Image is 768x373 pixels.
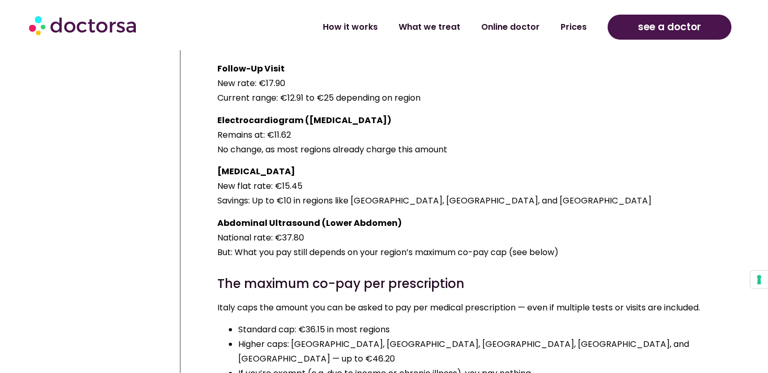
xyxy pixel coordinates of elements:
button: Your consent preferences for tracking technologies [750,271,768,288]
a: see a doctor [608,15,731,40]
a: What we treat [388,15,471,39]
h4: The maximum co-pay per prescription [217,278,712,290]
strong: [MEDICAL_DATA] [217,165,295,177]
strong: Abdominal Ultrasound (Lower Abdomen) [217,217,402,229]
nav: Menu [203,15,597,39]
p: Remains at: €11.62 No change, as most regions already charge this amount [217,113,712,157]
a: Prices [550,15,597,39]
strong: Follow-Up Visit [217,63,285,75]
p: Italy caps the amount you can be asked to pay per medical prescription — even if multiple tests o... [217,300,712,315]
li: Standard cap: €36.15 in most regions [238,322,712,337]
li: Higher caps: [GEOGRAPHIC_DATA], [GEOGRAPHIC_DATA], [GEOGRAPHIC_DATA], [GEOGRAPHIC_DATA], and [GEO... [238,337,712,366]
a: Online doctor [471,15,550,39]
span: see a doctor [638,19,701,35]
a: How it works [312,15,388,39]
p: New rate: €17.90 Current range: €12.91 to €25 depending on region [217,47,712,105]
strong: Electrocardiogram ([MEDICAL_DATA]) [217,114,391,126]
p: New flat rate: €15.45 Savings: Up to €10 in regions like [GEOGRAPHIC_DATA], [GEOGRAPHIC_DATA], an... [217,164,712,208]
p: National rate: €37.80 But: What you pay still depends on your region’s maximum co-pay cap (see be... [217,216,712,260]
